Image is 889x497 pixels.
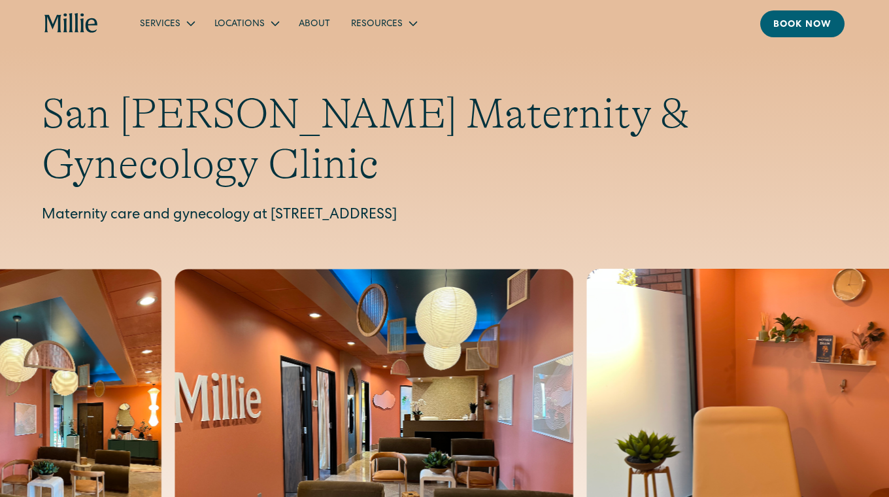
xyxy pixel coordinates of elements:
div: Resources [341,12,426,34]
div: Book now [773,18,831,32]
a: Book now [760,10,845,37]
a: home [44,13,98,34]
div: Locations [214,18,265,31]
h1: San [PERSON_NAME] Maternity & Gynecology Clinic [42,89,847,190]
div: Services [140,18,180,31]
a: About [288,12,341,34]
div: Resources [351,18,403,31]
p: Maternity care and gynecology at [STREET_ADDRESS] [42,205,847,227]
div: Services [129,12,204,34]
div: Locations [204,12,288,34]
